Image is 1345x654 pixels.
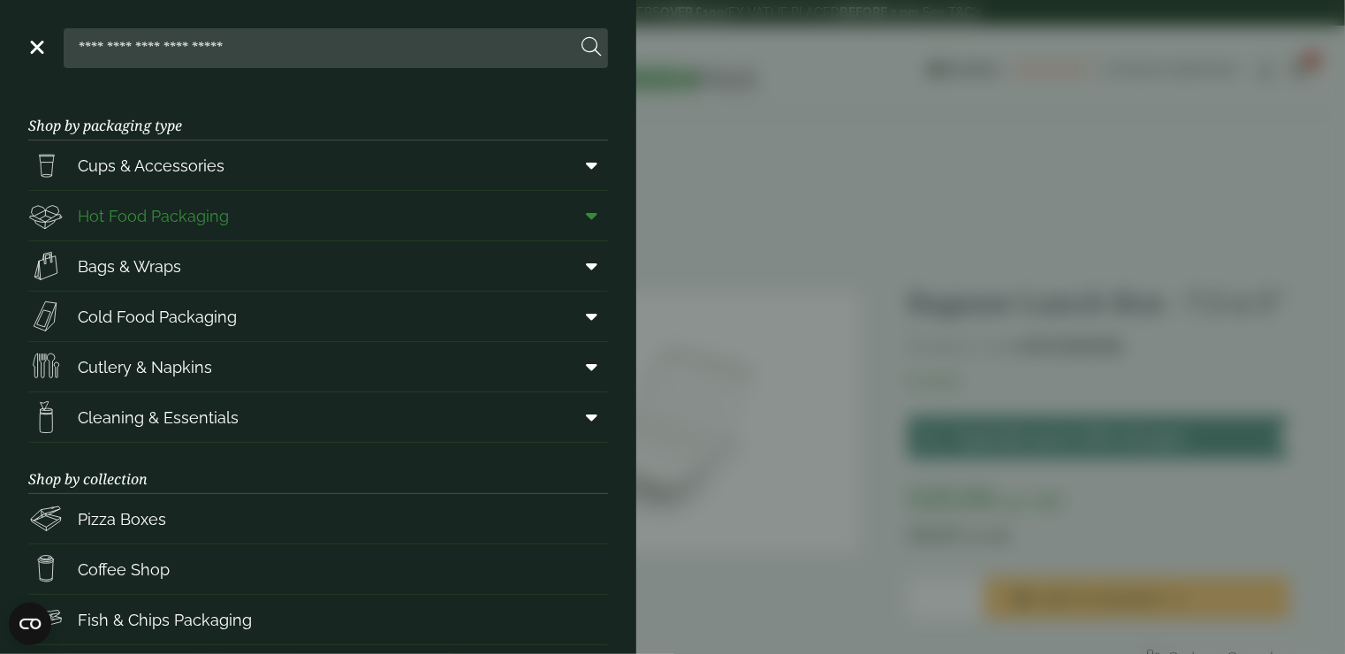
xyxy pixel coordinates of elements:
img: Sandwich_box.svg [28,299,64,334]
span: Pizza Boxes [78,507,166,531]
img: open-wipe.svg [28,399,64,435]
span: Cutlery & Napkins [78,355,212,379]
h3: Shop by packaging type [28,89,608,141]
a: Hot Food Packaging [28,191,608,240]
a: Bags & Wraps [28,241,608,291]
a: Cold Food Packaging [28,292,608,341]
a: Fish & Chips Packaging [28,595,608,644]
img: Deli_box.svg [28,198,64,233]
h3: Shop by collection [28,443,608,494]
img: HotDrink_paperCup.svg [28,551,64,587]
a: Cleaning & Essentials [28,392,608,442]
span: Cleaning & Essentials [78,406,239,430]
a: Cutlery & Napkins [28,342,608,392]
img: Cutlery.svg [28,349,64,384]
button: Open CMP widget [9,603,51,645]
span: Coffee Shop [78,558,170,582]
a: Pizza Boxes [28,494,608,544]
img: Paper_carriers.svg [28,248,64,284]
img: PintNhalf_cup.svg [28,148,64,183]
span: Cold Food Packaging [78,305,237,329]
span: Hot Food Packaging [78,204,229,228]
span: Fish & Chips Packaging [78,608,252,632]
a: Cups & Accessories [28,141,608,190]
a: Coffee Shop [28,544,608,594]
span: Bags & Wraps [78,255,181,278]
img: Pizza_boxes.svg [28,501,64,536]
span: Cups & Accessories [78,154,224,178]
